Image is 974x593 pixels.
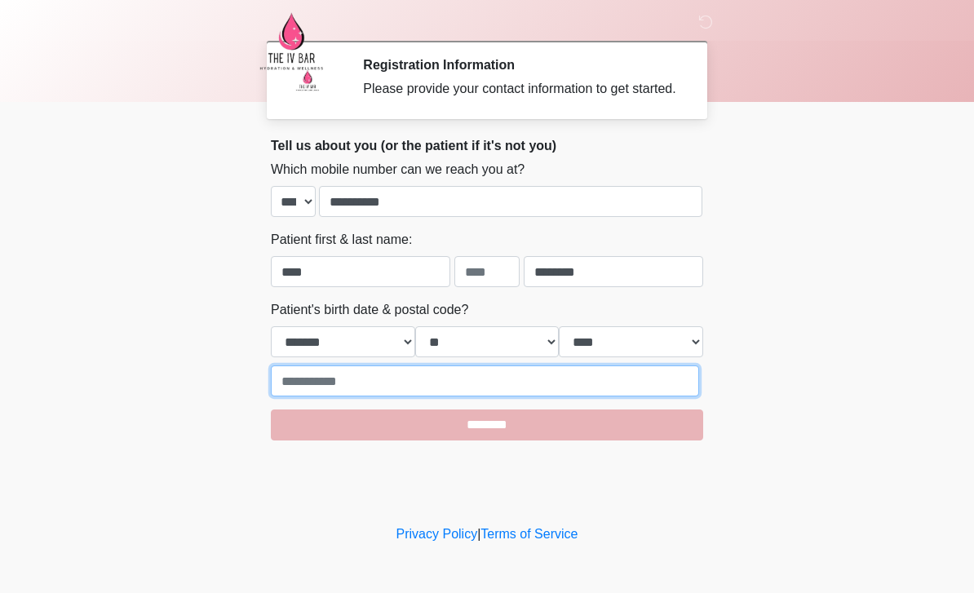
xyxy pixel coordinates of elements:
a: Privacy Policy [396,527,478,541]
a: Terms of Service [480,527,578,541]
div: Please provide your contact information to get started. [363,79,679,99]
h2: Tell us about you (or the patient if it's not you) [271,138,703,153]
label: Patient's birth date & postal code? [271,300,468,320]
img: The IV Bar, LLC Logo [255,12,328,70]
a: | [477,527,480,541]
label: Patient first & last name: [271,230,412,250]
label: Which mobile number can we reach you at? [271,160,525,179]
